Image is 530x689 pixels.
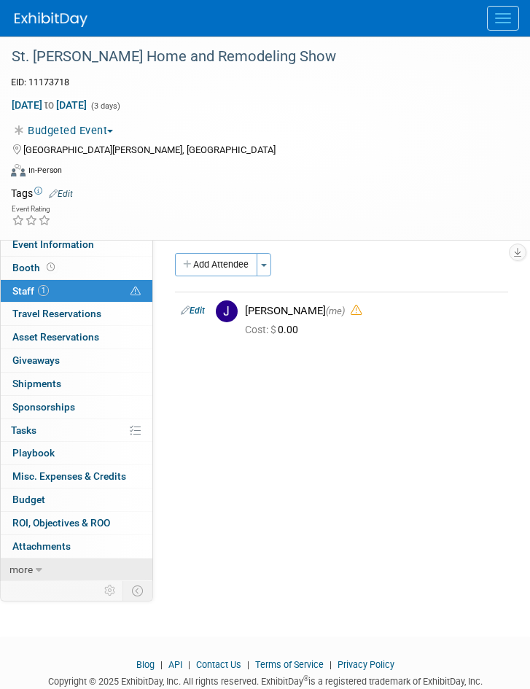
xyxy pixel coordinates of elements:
[12,206,51,213] div: Event Rating
[1,535,152,558] a: Attachments
[11,672,519,688] div: Copyright © 2025 ExhibitDay, Inc. All rights reserved. ExhibitDay is a registered trademark of Ex...
[11,77,69,87] span: Event ID: 11173718
[168,659,182,670] a: API
[12,470,126,482] span: Misc. Expenses & Credits
[1,488,152,511] a: Budget
[12,354,60,366] span: Giveaways
[157,659,166,670] span: |
[12,378,61,389] span: Shipments
[255,659,324,670] a: Terms of Service
[98,581,123,600] td: Personalize Event Tab Strip
[196,659,241,670] a: Contact Us
[487,6,519,31] button: Menu
[12,262,58,273] span: Booth
[1,233,152,256] a: Event Information
[1,512,152,534] a: ROI, Objectives & ROO
[11,123,119,139] button: Budgeted Event
[1,442,152,464] a: Playbook
[12,238,94,250] span: Event Information
[184,659,194,670] span: |
[11,164,26,176] img: Format-Inperson.png
[181,305,205,316] a: Edit
[44,262,58,273] span: Booth not reserved yet
[11,162,501,184] div: Event Format
[1,326,152,349] a: Asset Reservations
[12,517,110,529] span: ROI, Objectives & ROO
[1,396,152,419] a: Sponsorships
[1,419,152,442] a: Tasks
[245,304,502,318] div: [PERSON_NAME]
[130,285,141,298] span: Potential Scheduling Conflict -- at least one attendee is tagged in another overlapping event.
[351,305,362,316] i: Double-book Warning!
[12,331,99,343] span: Asset Reservations
[90,101,120,111] span: (3 days)
[303,674,308,682] sup: ®
[12,285,49,297] span: Staff
[12,540,71,552] span: Attachments
[12,401,75,413] span: Sponsorships
[11,424,36,436] span: Tasks
[49,189,73,199] a: Edit
[12,308,101,319] span: Travel Reservations
[28,165,62,176] div: In-Person
[1,303,152,325] a: Travel Reservations
[12,494,45,505] span: Budget
[1,373,152,395] a: Shipments
[1,349,152,372] a: Giveaways
[338,659,394,670] a: Privacy Policy
[123,581,153,600] td: Toggle Event Tabs
[326,305,345,316] span: (me)
[7,44,501,70] div: St. [PERSON_NAME] Home and Remodeling Show
[11,186,73,201] td: Tags
[243,659,253,670] span: |
[11,98,87,112] span: [DATE] [DATE]
[245,324,304,335] span: 0.00
[216,300,238,322] img: J.jpg
[9,564,33,575] span: more
[245,324,278,335] span: Cost: $
[1,280,152,303] a: Staff1
[1,465,152,488] a: Misc. Expenses & Credits
[136,659,155,670] a: Blog
[23,144,276,155] span: [GEOGRAPHIC_DATA][PERSON_NAME], [GEOGRAPHIC_DATA]
[1,257,152,279] a: Booth
[175,253,257,276] button: Add Attendee
[1,558,152,581] a: more
[15,12,87,27] img: ExhibitDay
[326,659,335,670] span: |
[12,447,55,459] span: Playbook
[42,99,56,111] span: to
[38,285,49,296] span: 1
